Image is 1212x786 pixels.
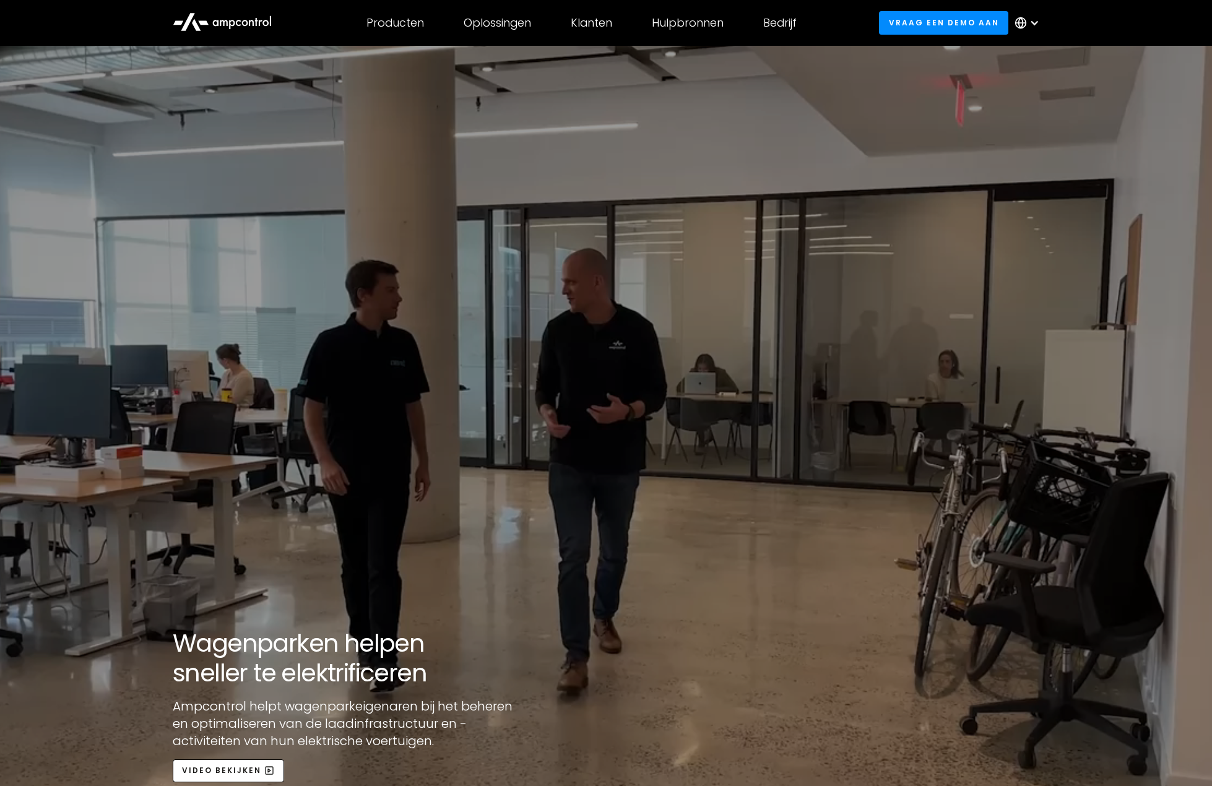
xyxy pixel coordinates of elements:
[464,16,531,30] div: Oplossingen
[763,16,797,30] div: Bedrijf
[366,16,424,30] div: Producten
[571,16,612,30] div: Klanten
[652,16,724,30] div: Hulpbronnen
[879,11,1008,34] a: Vraag een demo aan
